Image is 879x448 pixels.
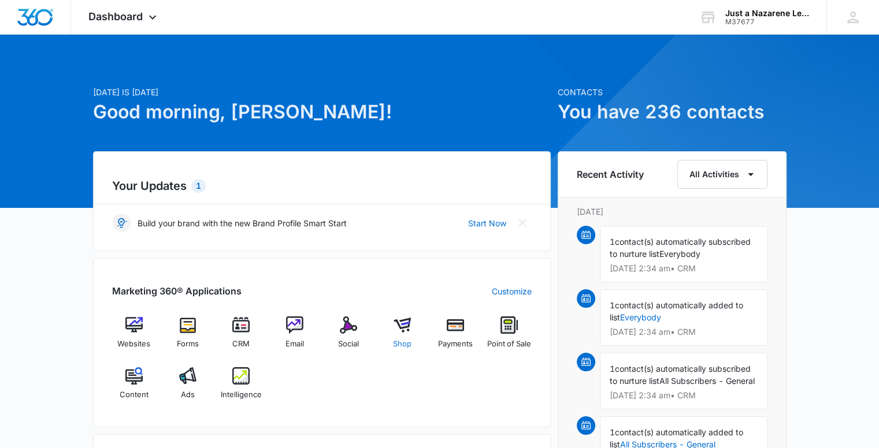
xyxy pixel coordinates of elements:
[438,338,473,350] span: Payments
[558,98,787,126] h1: You have 236 contacts
[112,177,532,195] h2: Your Updates
[219,316,264,358] a: CRM
[513,214,532,232] button: Close
[191,179,206,193] div: 1
[327,316,371,358] a: Social
[112,367,157,409] a: Content
[177,338,199,350] span: Forms
[112,316,157,358] a: Websites
[492,285,532,297] a: Customize
[88,10,143,23] span: Dashboard
[610,237,751,259] span: contact(s) automatically subscribed to nurture list
[659,249,700,259] span: Everybody
[232,338,250,350] span: CRM
[577,206,767,218] p: [DATE]
[93,98,551,126] h1: Good morning, [PERSON_NAME]!
[610,391,758,400] p: [DATE] 2:34 am • CRM
[610,264,758,272] p: [DATE] 2:34 am • CRM
[558,86,787,98] p: Contacts
[577,167,644,181] h6: Recent Activity
[393,338,411,350] span: Shop
[221,389,262,401] span: Intelligence
[487,316,532,358] a: Point of Sale
[620,312,661,322] a: Everybody
[610,328,758,336] p: [DATE] 2:34 am • CRM
[165,316,210,358] a: Forms
[117,338,150,350] span: Websites
[677,160,767,189] button: All Activities
[338,338,359,350] span: Social
[112,284,242,298] h2: Marketing 360® Applications
[120,389,149,401] span: Content
[285,338,304,350] span: Email
[181,389,195,401] span: Ads
[610,237,615,247] span: 1
[380,316,424,358] a: Shop
[219,367,264,409] a: Intelligence
[610,300,615,310] span: 1
[725,9,810,18] div: account name
[725,18,810,26] div: account id
[610,364,751,386] span: contact(s) automatically subscribed to nurture list
[138,217,347,229] p: Build your brand with the new Brand Profile Smart Start
[610,364,615,374] span: 1
[610,427,615,437] span: 1
[610,300,743,322] span: contact(s) automatically added to list
[93,86,551,98] p: [DATE] is [DATE]
[273,316,317,358] a: Email
[433,316,478,358] a: Payments
[468,217,506,229] a: Start Now
[487,338,531,350] span: Point of Sale
[165,367,210,409] a: Ads
[659,376,755,386] span: All Subscribers - General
